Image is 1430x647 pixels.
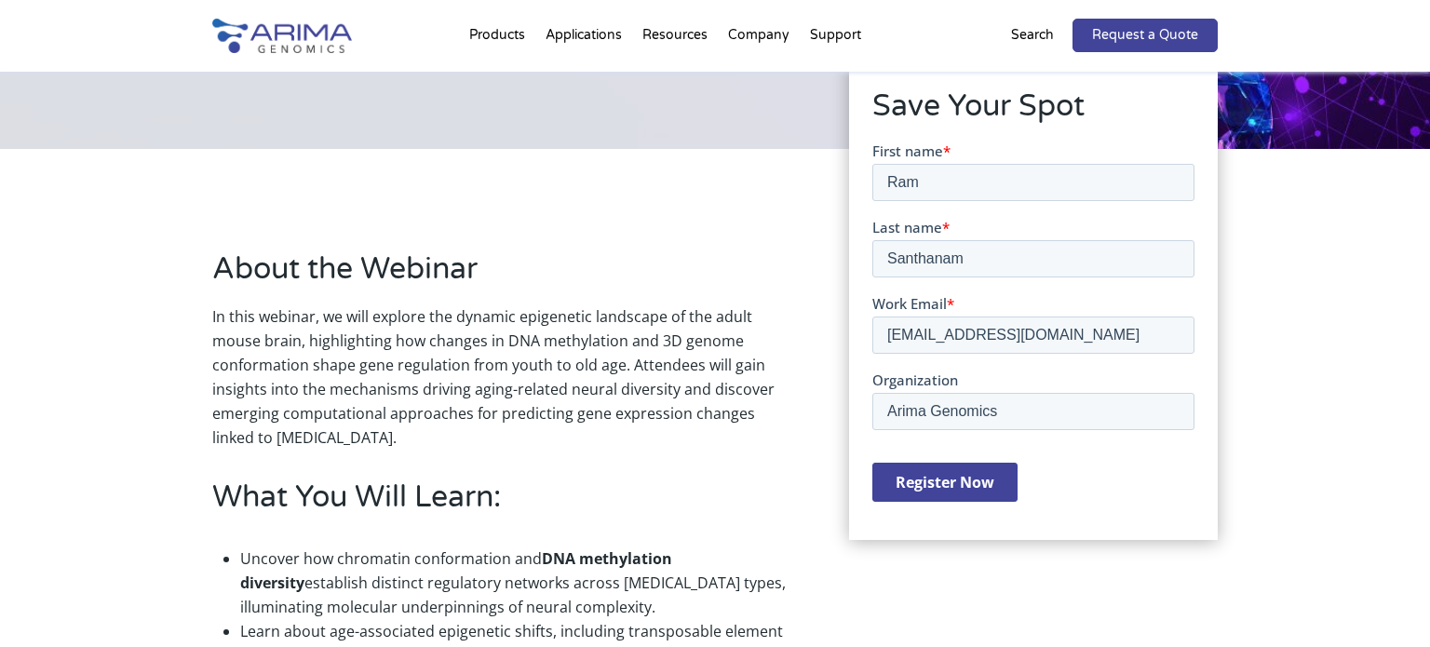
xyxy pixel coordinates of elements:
iframe: Form 1 [872,142,1194,518]
img: Arima-Genomics-logo [212,19,352,53]
p: Search [1011,23,1054,47]
h2: Save Your Spot [872,86,1194,142]
a: Request a Quote [1072,19,1218,52]
li: Uncover how chromatin conformation and establish distinct regulatory networks across [MEDICAL_DAT... [240,546,793,619]
h2: What You Will Learn: [212,477,793,532]
h2: About the Webinar [212,249,793,304]
p: In this webinar, we will explore the dynamic epigenetic landscape of the adult mouse brain, highl... [212,304,793,450]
